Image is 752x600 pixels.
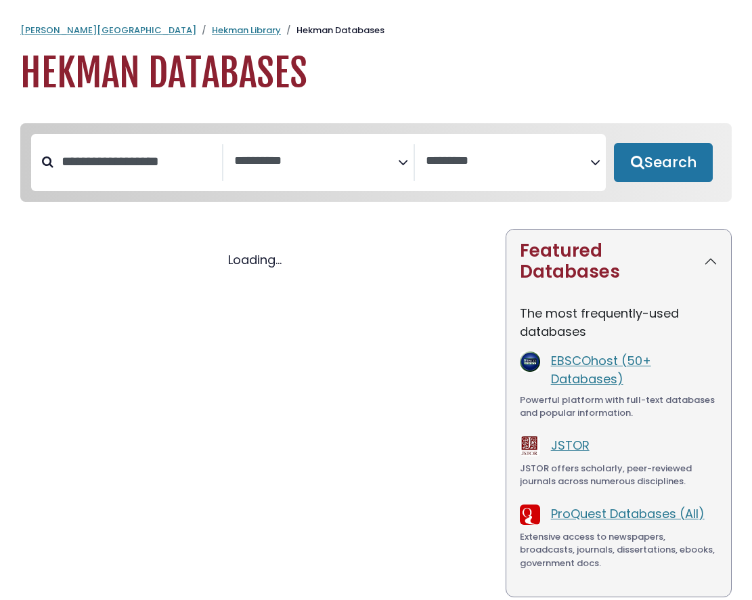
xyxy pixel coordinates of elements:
div: Extensive access to newspapers, broadcasts, journals, dissertations, ebooks, government docs. [520,530,717,570]
div: Powerful platform with full-text databases and popular information. [520,393,717,420]
a: JSTOR [551,437,590,454]
button: Submit for Search Results [614,143,713,182]
h1: Hekman Databases [20,51,732,96]
a: EBSCOhost (50+ Databases) [551,352,651,387]
a: Hekman Library [212,24,281,37]
a: ProQuest Databases (All) [551,505,705,522]
nav: breadcrumb [20,24,732,37]
textarea: Search [234,154,399,169]
div: Loading... [20,251,489,269]
a: [PERSON_NAME][GEOGRAPHIC_DATA] [20,24,196,37]
li: Hekman Databases [281,24,384,37]
div: JSTOR offers scholarly, peer-reviewed journals across numerous disciplines. [520,462,717,488]
button: Featured Databases [506,230,731,293]
nav: Search filters [20,123,732,202]
textarea: Search [426,154,590,169]
input: Search database by title or keyword [53,150,222,173]
p: The most frequently-used databases [520,304,717,341]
